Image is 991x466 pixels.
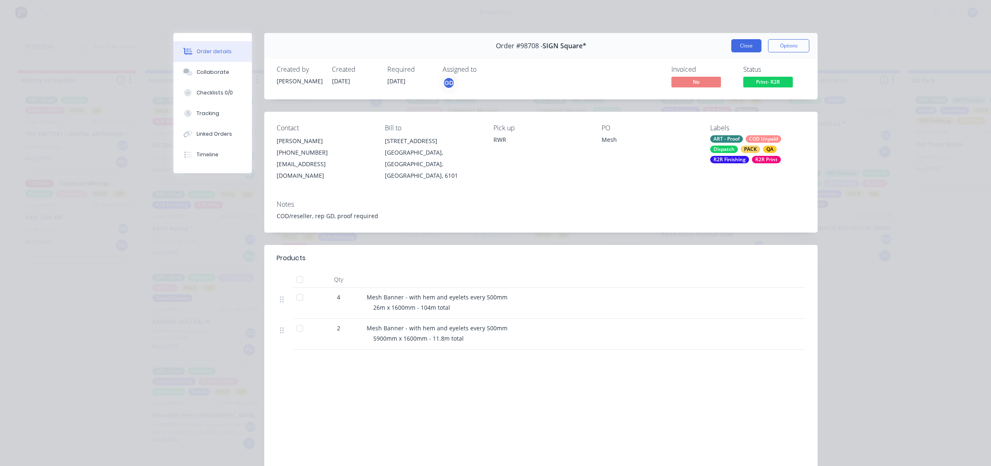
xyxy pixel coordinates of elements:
div: [PERSON_NAME][PHONE_NUMBER][EMAIL_ADDRESS][DOMAIN_NAME] [277,135,372,181]
button: Collaborate [173,62,252,82]
div: Checklists 0/0 [197,89,233,96]
div: COD/reseller, rep GD, proof required [277,212,805,220]
div: R2R Print [752,156,781,163]
div: [EMAIL_ADDRESS][DOMAIN_NAME] [277,158,372,181]
span: 5900mm x 1600mm - 11.8m total [373,334,464,342]
div: Order details [197,48,232,55]
div: Created by [277,66,322,73]
div: [GEOGRAPHIC_DATA], [GEOGRAPHIC_DATA], [GEOGRAPHIC_DATA], 6101 [385,147,480,181]
span: No [671,77,721,87]
div: Notes [277,200,805,208]
button: Print- R2R [743,77,793,89]
div: Required [387,66,433,73]
span: [DATE] [332,77,350,85]
button: Checklists 0/0 [173,82,252,103]
div: Status [743,66,805,73]
div: Linked Orders [197,130,232,138]
div: [STREET_ADDRESS][GEOGRAPHIC_DATA], [GEOGRAPHIC_DATA], [GEOGRAPHIC_DATA], 6101 [385,135,480,181]
div: Pick up [493,124,588,132]
div: Labels [710,124,805,132]
div: COD Unpaid [746,135,781,143]
div: Created [332,66,377,73]
span: Order #98708 - [496,42,543,50]
div: R2R Finishing [710,156,749,163]
span: [DATE] [387,77,405,85]
div: Products [277,253,306,263]
div: [STREET_ADDRESS] [385,135,480,147]
span: SIGN Square* [543,42,586,50]
span: 4 [337,293,340,301]
div: Assigned to [443,66,525,73]
div: Contact [277,124,372,132]
div: QA [763,146,777,153]
div: Mesh [602,135,697,147]
div: Bill to [385,124,480,132]
div: Tracking [197,110,219,117]
span: Print- R2R [743,77,793,87]
button: Tracking [173,103,252,124]
span: 26m x 1600mm - 104m total [373,304,450,311]
div: [PERSON_NAME] [277,77,322,85]
div: PO [602,124,697,132]
button: GD [443,77,455,89]
div: [PERSON_NAME] [277,135,372,147]
div: Collaborate [197,68,229,76]
button: Linked Orders [173,124,252,144]
div: Invoiced [671,66,733,73]
div: ART - Proof [710,135,743,143]
div: Timeline [197,151,218,158]
div: Dispatch [710,146,738,153]
div: PACK [741,146,760,153]
div: Qty [314,271,363,288]
button: Order details [173,41,252,62]
div: RWR [493,135,588,144]
span: Mesh Banner - with hem and eyelets every 500mm [367,293,507,301]
span: 2 [337,324,340,332]
span: Mesh Banner - with hem and eyelets every 500mm [367,324,507,332]
button: Timeline [173,144,252,165]
div: [PHONE_NUMBER] [277,147,372,158]
button: Options [768,39,809,52]
button: Close [731,39,761,52]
